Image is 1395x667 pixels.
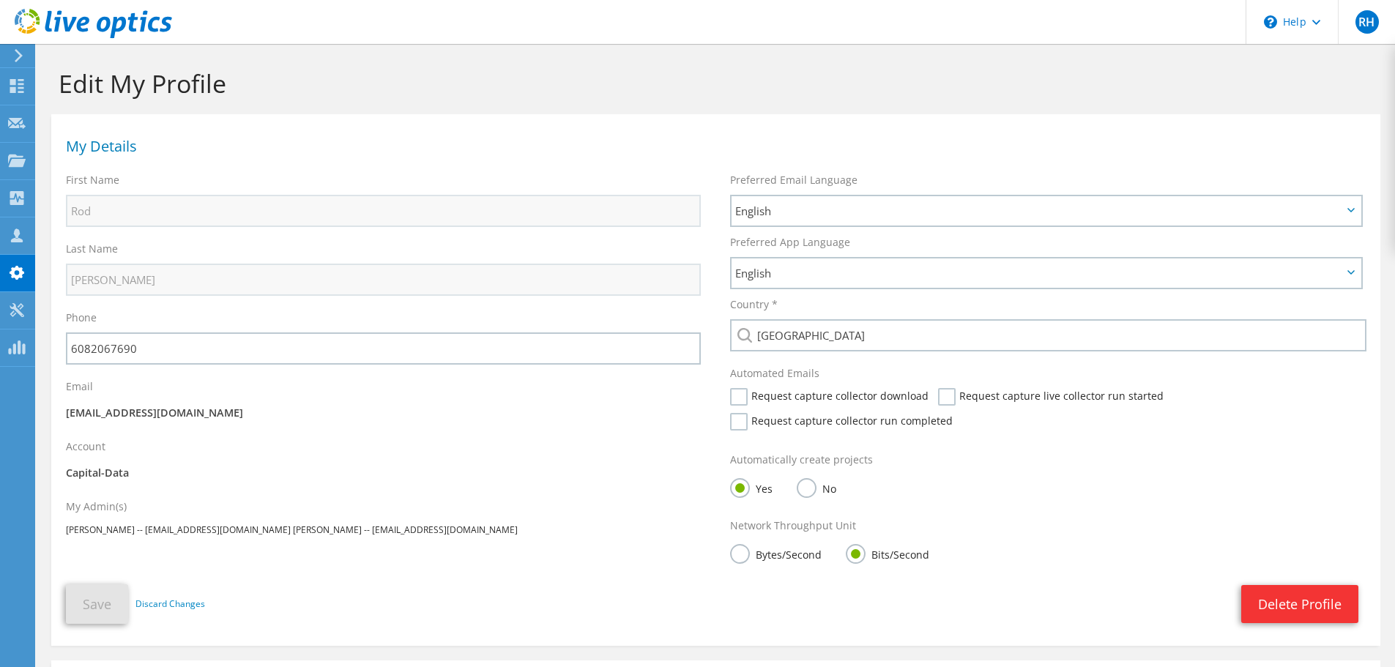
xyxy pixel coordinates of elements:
[1355,10,1379,34] span: RH
[730,173,858,187] label: Preferred Email Language
[735,264,1342,282] span: English
[66,465,701,481] p: Capital-Data
[59,68,1366,99] h1: Edit My Profile
[66,405,701,421] p: [EMAIL_ADDRESS][DOMAIN_NAME]
[66,499,127,514] label: My Admin(s)
[730,235,850,250] label: Preferred App Language
[730,366,819,381] label: Automated Emails
[846,544,929,562] label: Bits/Second
[66,310,97,325] label: Phone
[730,518,856,533] label: Network Throughput Unit
[730,452,873,467] label: Automatically create projects
[735,202,1342,220] span: English
[730,544,822,562] label: Bytes/Second
[66,439,105,454] label: Account
[730,413,953,431] label: Request capture collector run completed
[730,478,773,496] label: Yes
[66,242,118,256] label: Last Name
[730,388,929,406] label: Request capture collector download
[293,523,518,536] span: [PERSON_NAME] -- [EMAIL_ADDRESS][DOMAIN_NAME]
[135,596,205,612] a: Discard Changes
[797,478,836,496] label: No
[66,139,1358,154] h1: My Details
[66,379,93,394] label: Email
[1264,15,1277,29] svg: \n
[1241,585,1358,623] a: Delete Profile
[66,584,128,624] button: Save
[730,297,778,312] label: Country *
[66,173,119,187] label: First Name
[66,523,291,536] span: [PERSON_NAME] -- [EMAIL_ADDRESS][DOMAIN_NAME]
[938,388,1164,406] label: Request capture live collector run started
